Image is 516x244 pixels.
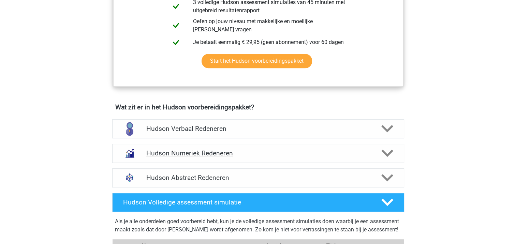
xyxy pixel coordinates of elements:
a: verbaal redeneren Hudson Verbaal Redeneren [109,119,407,138]
h4: Hudson Abstract Redeneren [146,174,370,182]
h4: Hudson Verbaal Redeneren [146,125,370,133]
h4: Hudson Volledige assessment simulatie [123,198,370,206]
h4: Hudson Numeriek Redeneren [146,149,370,157]
img: abstract redeneren [121,169,138,186]
a: numeriek redeneren Hudson Numeriek Redeneren [109,144,407,163]
div: Als je alle onderdelen goed voorbereid hebt, kun je de volledige assessment simulaties doen waarb... [115,217,401,237]
a: abstract redeneren Hudson Abstract Redeneren [109,168,407,187]
img: numeriek redeneren [121,144,138,162]
a: Start het Hudson voorbereidingspakket [202,54,312,68]
a: Hudson Volledige assessment simulatie [109,193,407,212]
img: verbaal redeneren [121,120,138,138]
h4: Wat zit er in het Hudson voorbereidingspakket? [115,103,401,111]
